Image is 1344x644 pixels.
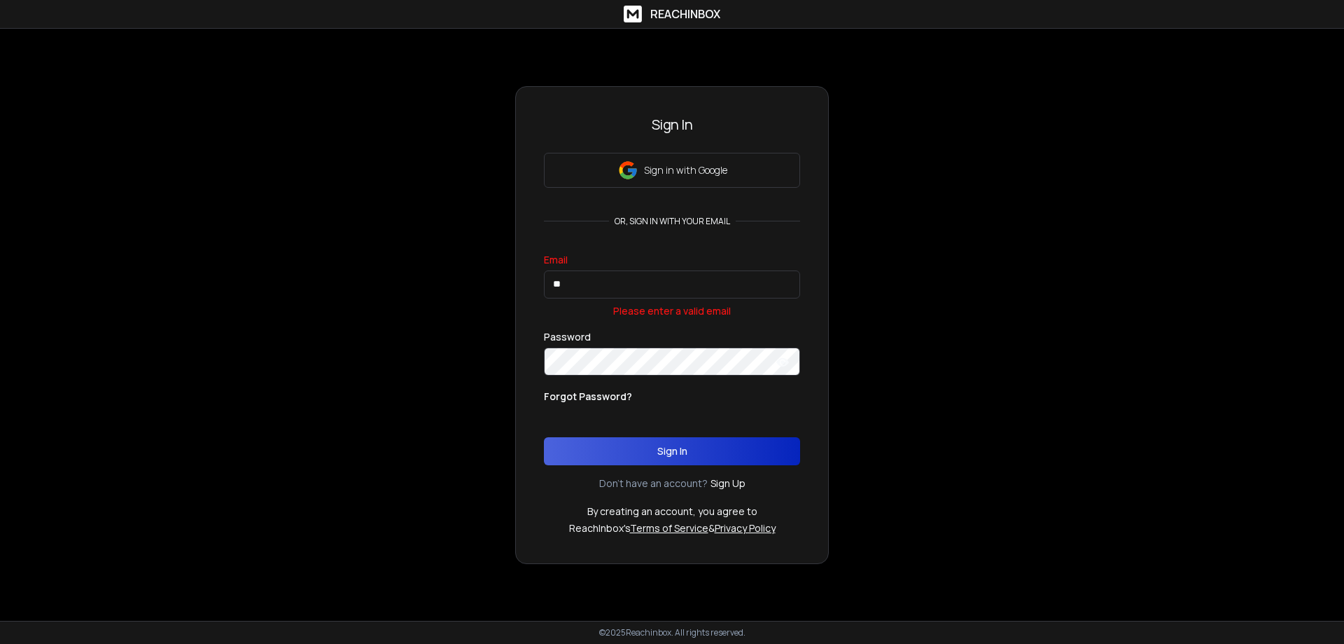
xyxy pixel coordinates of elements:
label: Email [544,255,568,265]
h1: ReachInbox [650,6,720,22]
p: © 2025 Reachinbox. All rights reserved. [599,627,745,638]
p: Don't have an account? [599,477,708,491]
p: By creating an account, you agree to [587,505,757,519]
p: Sign in with Google [644,163,727,177]
button: Sign In [544,437,800,465]
button: Sign in with Google [544,153,800,188]
label: Password [544,332,591,342]
a: Terms of Service [630,521,708,535]
h3: Sign In [544,115,800,135]
p: ReachInbox's & [569,521,776,535]
a: Privacy Policy [715,521,776,535]
p: Forgot Password? [544,390,632,404]
p: or, sign in with your email [609,216,736,227]
a: Sign Up [710,477,745,491]
a: ReachInbox [624,6,720,22]
p: Please enter a valid email [544,304,800,318]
